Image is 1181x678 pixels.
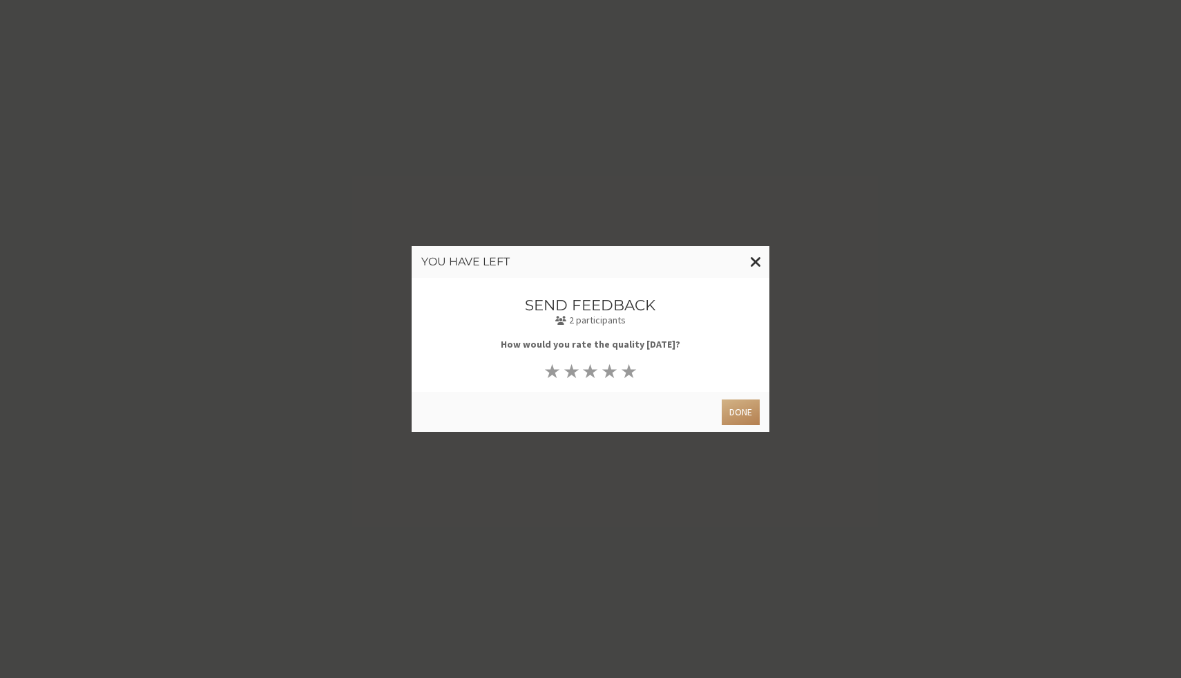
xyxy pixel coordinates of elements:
button: ★ [543,361,562,381]
button: ★ [620,361,639,381]
h3: You have left [421,256,760,268]
button: Done [722,399,760,425]
b: How would you rate the quality [DATE]? [501,338,680,350]
button: ★ [561,361,581,381]
button: ★ [581,361,600,381]
button: ★ [600,361,620,381]
h3: Send feedback [459,297,723,313]
button: Close modal [742,246,769,278]
p: 2 participants [459,313,723,328]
